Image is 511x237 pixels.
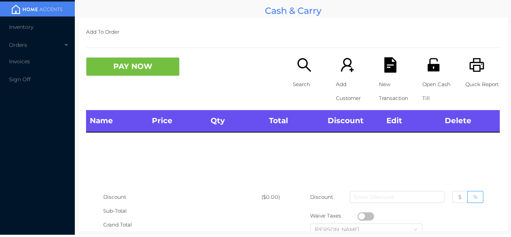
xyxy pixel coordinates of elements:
p: Add Customer [336,78,370,105]
p: Open Cash Till [422,78,457,105]
div: Discount [103,190,261,204]
th: Delete [441,110,500,132]
div: Grand Total [103,218,261,232]
div: ($0.00) [261,190,293,204]
i: icon: search [297,57,312,73]
th: Total [265,110,324,132]
div: Cash & Carry [79,4,507,18]
span: $ [458,194,462,200]
i: icon: printer [469,57,484,73]
span: % [473,194,477,200]
i: icon: file-text [383,57,398,73]
th: Name [86,110,148,132]
div: Sub-Total [103,204,261,218]
p: Add To Order [86,25,500,39]
p: Search [293,78,327,91]
div: Waive Taxes [310,209,358,223]
span: Sign Off [9,76,31,83]
i: icon: unlock [426,57,441,73]
p: Discount [310,190,326,204]
th: Price [148,110,207,132]
img: mainBanner [9,4,65,15]
i: icon: user-add [340,57,355,73]
div: Daljeet [315,224,367,235]
p: Quick Report [465,78,500,91]
button: PAY NOW [86,57,180,76]
th: Edit [383,110,441,132]
input: Enter Discount [350,191,444,203]
span: Inventory [9,24,33,30]
th: Qty [207,110,266,132]
th: Discount [324,110,383,132]
i: icon: down [413,227,418,233]
p: New Transaction [379,78,413,105]
span: Invoices [9,58,30,65]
